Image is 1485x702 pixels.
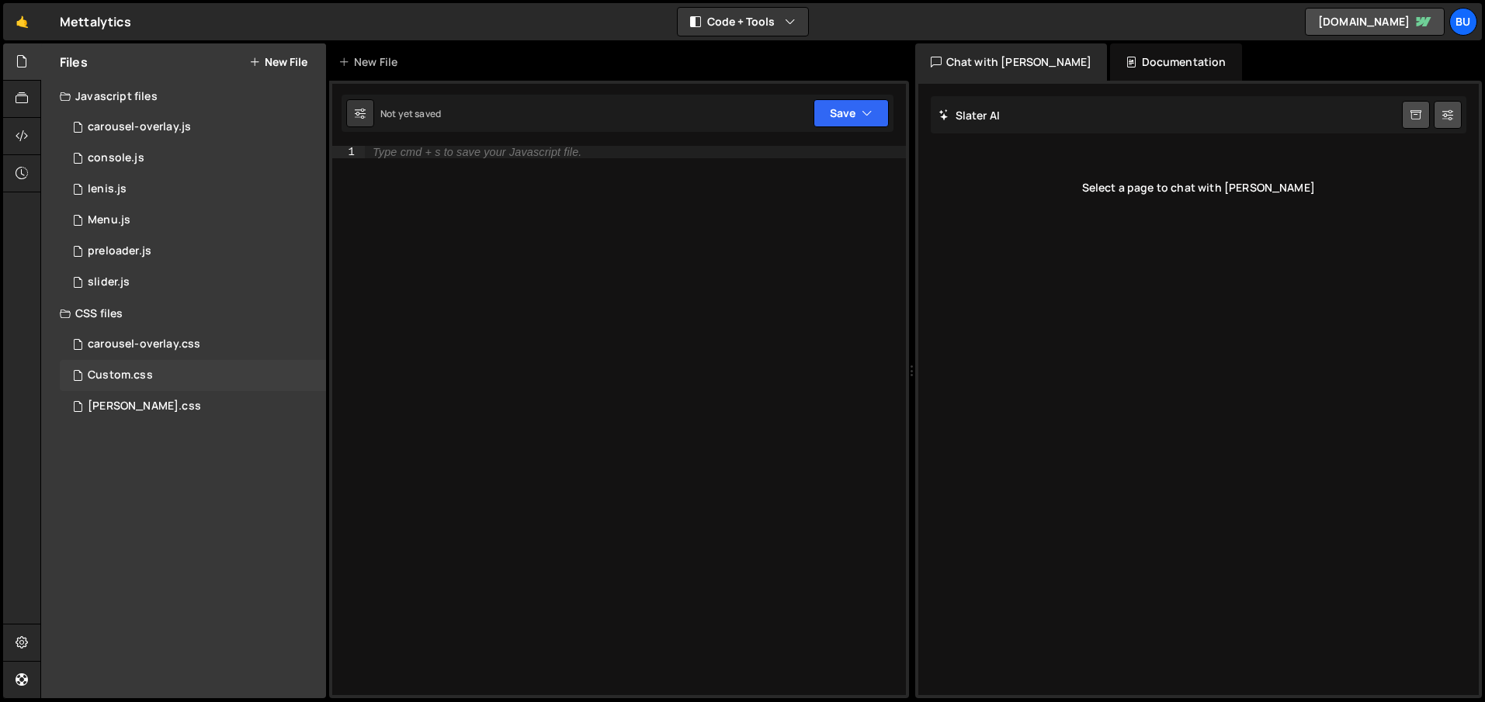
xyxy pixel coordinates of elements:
[88,244,151,258] div: preloader.js
[931,157,1467,219] div: Select a page to chat with [PERSON_NAME]
[1449,8,1477,36] a: Bu
[915,43,1108,81] div: Chat with [PERSON_NAME]
[60,174,326,205] div: 16192/43563.js
[41,81,326,112] div: Javascript files
[1110,43,1241,81] div: Documentation
[88,151,144,165] div: console.js
[332,146,365,158] div: 1
[60,236,326,267] div: 16192/43565.js
[60,329,326,360] div: 16192/43781.css
[678,8,808,36] button: Code + Tools
[41,298,326,329] div: CSS files
[60,112,326,143] div: 16192/43780.js
[60,54,88,71] h2: Files
[939,108,1001,123] h2: Slater AI
[88,182,127,196] div: lenis.js
[1305,8,1445,36] a: [DOMAIN_NAME]
[60,205,326,236] div: 16192/43625.js
[60,267,326,298] div: 16192/43569.js
[814,99,889,127] button: Save
[60,12,131,31] div: Mettalytics
[88,120,191,134] div: carousel-overlay.js
[88,275,130,289] div: slider.js
[338,54,404,70] div: New File
[249,56,307,68] button: New File
[373,147,581,157] div: Type cmd + s to save your Javascript file.
[60,143,326,174] div: 16192/43562.js
[380,107,441,120] div: Not yet saved
[88,213,130,227] div: Menu.js
[60,360,326,391] div: 16192/43570.css
[88,368,153,382] div: Custom.css
[60,391,326,422] div: 16192/43564.css
[88,337,200,351] div: carousel-overlay.css
[88,399,201,413] div: [PERSON_NAME].css
[3,3,41,40] a: 🤙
